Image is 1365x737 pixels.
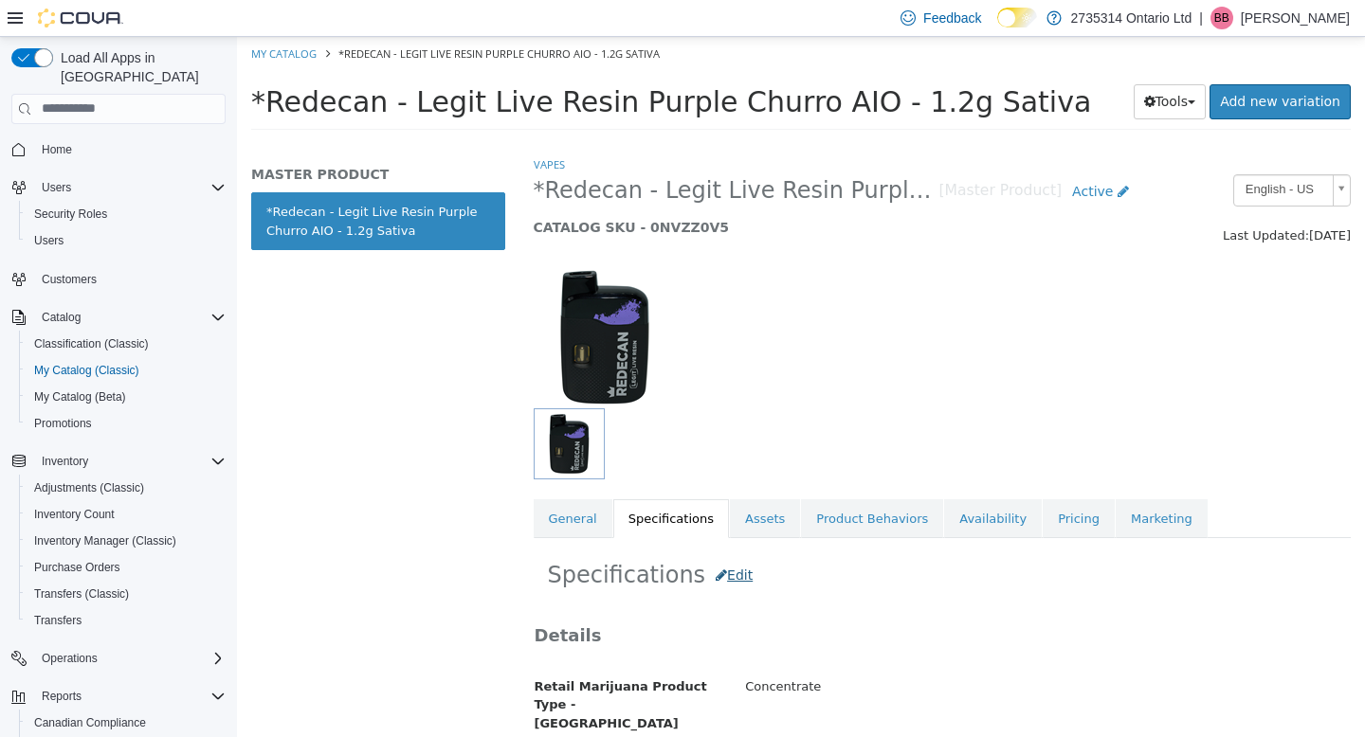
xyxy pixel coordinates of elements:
span: Promotions [34,416,92,431]
button: Catalog [4,304,233,331]
span: Inventory [34,450,226,473]
button: Promotions [19,410,233,437]
button: Inventory [4,448,233,475]
span: Home [34,137,226,161]
button: Security Roles [19,201,233,227]
span: Adjustments (Classic) [27,476,226,499]
button: Inventory [34,450,96,473]
div: Brodie Baker [1210,7,1233,29]
a: Product Behaviors [564,462,706,502]
a: Inventory Count [27,503,122,526]
span: Operations [34,647,226,670]
p: 2735314 Ontario Ltd [1071,7,1192,29]
button: Transfers [19,607,233,634]
span: Adjustments (Classic) [34,480,144,495]
a: Assets [493,462,563,502]
button: Operations [4,645,233,672]
button: My Catalog (Classic) [19,357,233,384]
span: Transfers [34,613,82,628]
button: Customers [4,265,233,293]
button: Users [34,176,79,199]
a: Vapes [297,120,328,135]
span: My Catalog (Classic) [34,363,139,378]
span: English - US [997,138,1088,168]
a: Customers [34,268,104,291]
a: Specifications [376,462,492,502]
span: Reports [42,689,82,704]
a: Pricing [806,462,878,502]
button: Transfers (Classic) [19,581,233,607]
a: *Redecan - Legit Live Resin Purple Churro AIO - 1.2g Sativa [14,155,268,213]
span: *Redecan - Legit Live Resin Purple Churro AIO - 1.2g Sativa [297,139,702,169]
span: Security Roles [34,207,107,222]
span: Active [835,147,876,162]
span: Inventory [42,454,88,469]
span: Purchase Orders [27,556,226,579]
button: Users [19,227,233,254]
span: Canadian Compliance [27,711,226,734]
button: Inventory Count [19,501,233,528]
span: Reports [34,685,226,708]
a: General [297,462,375,502]
button: Reports [34,685,89,708]
span: Users [42,180,71,195]
button: Adjustments (Classic) [19,475,233,501]
a: My Catalog [14,9,80,24]
span: Users [34,176,226,199]
span: Retail Marijuana Product Type - [GEOGRAPHIC_DATA] [298,642,470,693]
button: Home [4,135,233,163]
span: Operations [42,651,98,666]
button: Purchase Orders [19,554,233,581]
button: Operations [34,647,105,670]
span: My Catalog (Beta) [27,386,226,408]
p: | [1199,7,1203,29]
span: Feedback [923,9,981,27]
button: Canadian Compliance [19,710,233,736]
span: Inventory Count [27,503,226,526]
a: Inventory Manager (Classic) [27,530,184,552]
span: Inventory Count [34,507,115,522]
span: My Catalog (Classic) [27,359,226,382]
button: Reports [4,683,233,710]
a: Purchase Orders [27,556,128,579]
img: Cova [38,9,123,27]
span: Dark Mode [997,27,998,28]
span: Classification (Classic) [27,333,226,355]
a: Home [34,138,80,161]
input: Dark Mode [997,8,1037,27]
span: Security Roles [27,203,226,225]
h5: MASTER PRODUCT [14,129,268,146]
button: Users [4,174,233,201]
a: Add new variation [973,47,1114,82]
button: My Catalog (Beta) [19,384,233,410]
div: Concentrate [494,634,1127,667]
a: Transfers (Classic) [27,583,136,605]
span: *Redecan - Legit Live Resin Purple Churro AIO - 1.2g Sativa [14,48,854,81]
span: BB [1214,7,1229,29]
span: Inventory Manager (Classic) [27,530,226,552]
span: Users [27,229,226,252]
span: Last Updated: [986,191,1072,206]
span: Load All Apps in [GEOGRAPHIC_DATA] [53,48,226,86]
span: Transfers (Classic) [34,586,129,602]
a: Active [825,137,902,172]
button: Inventory Manager (Classic) [19,528,233,554]
a: English - US [996,137,1114,170]
small: [Master Product] [702,147,826,162]
span: Purchase Orders [34,560,120,575]
a: Canadian Compliance [27,711,154,734]
span: Transfers (Classic) [27,583,226,605]
a: Promotions [27,412,100,435]
span: Home [42,142,72,157]
a: My Catalog (Beta) [27,386,134,408]
span: Canadian Compliance [34,715,146,730]
span: Catalog [42,310,81,325]
span: Inventory Manager (Classic) [34,533,176,548]
button: Edit [468,521,526,556]
span: *Redecan - Legit Live Resin Purple Churro AIO - 1.2g Sativa [101,9,423,24]
p: [PERSON_NAME] [1241,7,1350,29]
button: Classification (Classic) [19,331,233,357]
img: 150 [297,229,439,371]
a: Marketing [879,462,971,502]
span: Users [34,233,64,248]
